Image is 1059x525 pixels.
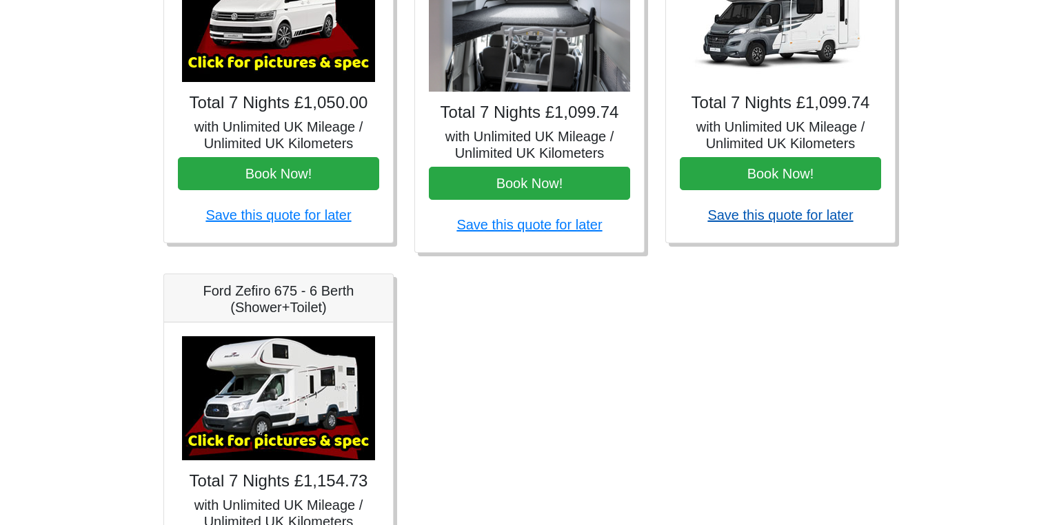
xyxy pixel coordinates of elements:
[429,103,630,123] h4: Total 7 Nights £1,099.74
[178,471,379,491] h4: Total 7 Nights £1,154.73
[680,119,881,152] h5: with Unlimited UK Mileage / Unlimited UK Kilometers
[456,217,602,232] a: Save this quote for later
[205,207,351,223] a: Save this quote for later
[178,282,379,316] h5: Ford Zefiro 675 - 6 Berth (Shower+Toilet)
[429,128,630,161] h5: with Unlimited UK Mileage / Unlimited UK Kilometers
[680,93,881,113] h4: Total 7 Nights £1,099.74
[178,157,379,190] button: Book Now!
[178,119,379,152] h5: with Unlimited UK Mileage / Unlimited UK Kilometers
[182,336,375,460] img: Ford Zefiro 675 - 6 Berth (Shower+Toilet)
[178,93,379,113] h4: Total 7 Nights £1,050.00
[429,167,630,200] button: Book Now!
[680,157,881,190] button: Book Now!
[707,207,853,223] a: Save this quote for later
